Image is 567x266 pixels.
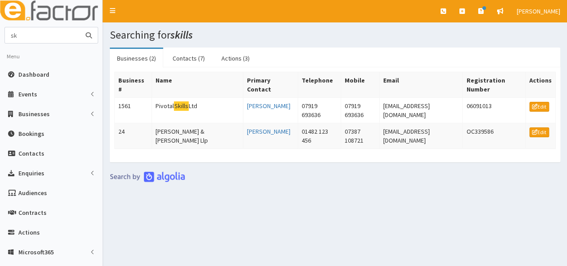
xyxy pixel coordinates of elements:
[341,123,379,149] td: 07387 108721
[379,123,463,149] td: [EMAIL_ADDRESS][DOMAIN_NAME]
[18,110,50,118] span: Businesses
[151,98,243,123] td: Pivotal Ltd
[115,98,152,123] td: 1561
[243,72,298,98] th: Primary Contact
[214,49,257,68] a: Actions (3)
[115,72,152,98] th: Business #
[379,98,463,123] td: [EMAIL_ADDRESS][DOMAIN_NAME]
[517,7,560,15] span: [PERSON_NAME]
[525,72,555,98] th: Actions
[18,169,44,177] span: Enquiries
[247,102,290,110] a: [PERSON_NAME]
[341,72,379,98] th: Mobile
[18,90,37,98] span: Events
[110,171,185,182] img: search-by-algolia-light-background.png
[174,101,189,111] mark: Skills
[18,228,40,236] span: Actions
[115,123,152,149] td: 24
[151,72,243,98] th: Name
[463,123,526,149] td: OC339586
[18,248,54,256] span: Microsoft365
[298,72,341,98] th: Telephone
[529,127,549,137] a: Edit
[529,102,549,112] a: Edit
[170,28,193,42] i: skills
[18,189,47,197] span: Audiences
[298,98,341,123] td: 07919 693636
[341,98,379,123] td: 07919 693636
[379,72,463,98] th: Email
[18,209,47,217] span: Contracts
[110,29,560,41] h1: Searching for
[151,123,243,149] td: [PERSON_NAME] & [PERSON_NAME] Llp
[463,72,526,98] th: Registration Number
[18,130,44,138] span: Bookings
[165,49,212,68] a: Contacts (7)
[298,123,341,149] td: 01482 123 456
[18,149,44,157] span: Contacts
[247,127,290,135] a: [PERSON_NAME]
[18,70,49,78] span: Dashboard
[463,98,526,123] td: 06091013
[5,27,80,43] input: Search...
[110,49,163,68] a: Businesses (2)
